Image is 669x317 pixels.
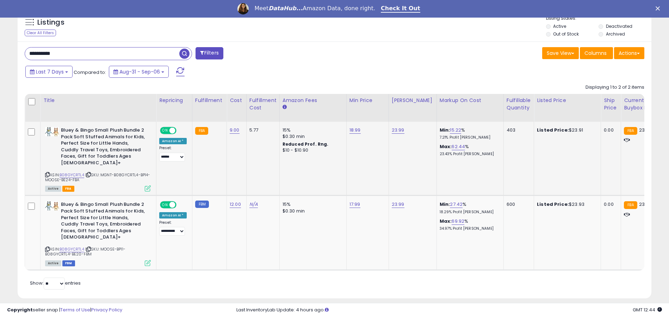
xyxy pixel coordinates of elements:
[230,97,243,104] div: Cost
[553,23,566,29] label: Active
[604,97,618,112] div: Ship Price
[175,202,187,208] span: OFF
[349,97,386,104] div: Min Price
[452,218,464,225] a: 69.92
[91,306,122,313] a: Privacy Policy
[606,23,632,29] label: Deactivated
[624,97,660,112] div: Current Buybox Price
[537,201,595,208] div: $23.93
[283,141,329,147] b: Reduced Prof. Rng.
[60,246,84,252] a: B08GYCRTL4
[440,127,498,140] div: %
[656,6,663,11] div: Close
[537,127,569,133] b: Listed Price:
[639,201,650,208] span: 23.91
[230,127,240,134] a: 9.00
[195,97,224,104] div: Fulfillment
[61,201,147,242] b: Bluey & Bingo Small Plush Bundle 2 Pack Soft Stuffed Animals for Kids, Perfect Size for Little Ha...
[74,69,106,76] span: Compared to:
[440,97,501,104] div: Markup on Cost
[161,128,169,134] span: ON
[45,172,150,183] span: | SKU: MGNT-B08GYCRTL4-BP14-MOOSE-BE24-FBA
[440,218,498,231] div: %
[440,135,498,140] p: 7.21% Profit [PERSON_NAME]
[37,18,64,27] h5: Listings
[440,201,450,208] b: Min:
[507,201,528,208] div: 600
[268,5,303,12] i: DataHub...
[161,202,169,208] span: ON
[236,307,662,313] div: Last InventoryLab Update: 4 hours ago.
[175,128,187,134] span: OFF
[606,31,625,37] label: Archived
[196,47,223,59] button: Filters
[507,127,528,133] div: 403
[119,68,160,75] span: Aug-31 - Sep-06
[392,97,434,104] div: [PERSON_NAME]
[195,127,208,135] small: FBA
[62,186,74,192] span: FBA
[283,201,341,208] div: 15%
[159,138,187,144] div: Amazon AI *
[283,133,341,140] div: $0.30 min
[36,68,64,75] span: Last 7 Days
[633,306,662,313] span: 2025-09-14 12:44 GMT
[159,212,187,218] div: Amazon AI *
[537,201,569,208] b: Listed Price:
[283,208,341,214] div: $0.30 min
[452,143,465,150] a: 62.44
[349,127,361,134] a: 18.99
[45,186,61,192] span: All listings currently available for purchase on Amazon
[440,210,498,215] p: 18.29% Profit [PERSON_NAME]
[604,201,615,208] div: 0.00
[254,5,375,12] div: Meet Amazon Data, done right.
[440,201,498,214] div: %
[440,152,498,157] p: 23.43% Profit [PERSON_NAME]
[580,47,613,59] button: Columns
[60,172,84,178] a: B08GYCRTL4
[440,218,452,224] b: Max:
[542,47,579,59] button: Save View
[45,127,151,191] div: ASIN:
[159,146,187,161] div: Preset:
[440,144,498,157] div: %
[45,246,125,257] span: | SKU: MOOSE-BP11-B08GYCRTL4-BE20-FBM
[537,127,595,133] div: $23.91
[450,201,463,208] a: 27.42
[392,127,404,134] a: 23.99
[283,147,341,153] div: $10 - $10.90
[381,5,420,13] a: Check It Out
[195,201,209,208] small: FBM
[249,97,277,112] div: Fulfillment Cost
[349,201,360,208] a: 17.99
[507,97,531,112] div: Fulfillable Quantity
[392,201,404,208] a: 23.99
[249,127,274,133] div: 5.77
[546,15,651,22] p: Listing States:
[45,260,61,266] span: All listings currently available for purchase on Amazon
[450,127,461,134] a: 15.22
[624,201,637,209] small: FBA
[639,127,650,133] span: 23.91
[62,260,75,266] span: FBM
[109,66,169,78] button: Aug-31 - Sep-06
[61,127,147,168] b: Bluey & Bingo Small Plush Bundle 2 Pack Soft Stuffed Animals for Kids, Perfect Size for Little Ha...
[537,97,598,104] div: Listed Price
[30,280,81,286] span: Show: entries
[45,201,59,210] img: 41-e-lTGPjL._SL40_.jpg
[440,143,452,150] b: Max:
[283,104,287,110] small: Amazon Fees.
[586,84,644,91] div: Displaying 1 to 2 of 2 items
[553,31,579,37] label: Out of Stock
[7,306,33,313] strong: Copyright
[283,97,343,104] div: Amazon Fees
[440,127,450,133] b: Min:
[584,50,607,57] span: Columns
[7,307,122,313] div: seller snap | |
[159,220,187,236] div: Preset:
[230,201,241,208] a: 12.00
[604,127,615,133] div: 0.00
[237,3,249,14] img: Profile image for Georgie
[624,127,637,135] small: FBA
[25,66,73,78] button: Last 7 Days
